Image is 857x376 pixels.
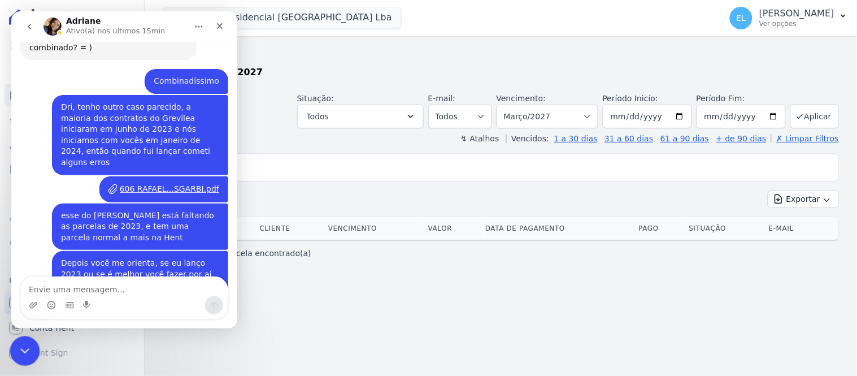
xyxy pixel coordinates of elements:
p: Ver opções [759,19,834,28]
div: esse do [PERSON_NAME] está faltando as parcelas de 2023, e tem uma parcela normal a mais na Hent [41,192,217,239]
a: Conta Hent [5,317,140,339]
a: ✗ Limpar Filtros [771,134,839,143]
a: Recebíveis [5,292,140,314]
th: Vencimento [324,217,424,240]
a: 1 a 30 dias [554,134,598,143]
button: Selecionador de GIF [54,289,63,299]
div: esse do [PERSON_NAME] está faltando as parcelas de 2023, e tem uma parcela normal a mais na Hent [50,199,208,232]
a: Parcelas [5,84,140,106]
textarea: Envie uma mensagem... [10,266,216,285]
a: 31 a 60 dias [604,134,653,143]
label: Período Inicío: [603,94,658,103]
div: Dri, tenho outro caso parecido, a maioria dos contratos do Grevílea iniciaram em junho de 2023 e ... [50,90,208,157]
th: Pago [634,217,685,240]
div: 606 RAFAEL...SGARBI.pdf [88,165,217,191]
input: Buscar por nome do lote ou do cliente [184,156,834,179]
div: Erica diz… [9,84,217,165]
a: Contratos [5,59,140,81]
div: 606 RAFAEL...SGARBI.pdf [108,172,208,184]
div: Dri, tenho outro caso parecido, a maioria dos contratos do Grevílea iniciaram em junho de 2023 e ... [41,84,217,164]
a: 606 RAFAEL...SGARBI.pdf [97,172,208,184]
button: Aplicar [790,104,839,128]
span: EL [737,14,746,22]
button: Exportar [768,191,839,208]
button: Todos [297,105,424,128]
span: Todos [307,110,329,123]
div: Erica diz… [9,192,217,240]
div: Erica diz… [9,58,217,84]
label: Vencimento: [497,94,546,103]
button: Enviar uma mensagem [194,285,212,303]
iframe: Intercom live chat [10,336,40,366]
a: Visão Geral [5,34,140,57]
a: Negativação [5,233,140,256]
div: Combinadíssimo [142,64,208,76]
button: Selecionador de Emoji [36,289,45,299]
div: Depois você me orienta, se eu lanço 2023 ou se é melhor você fazer por aí, fico no aguardo. [50,247,208,280]
div: Fechar [198,5,219,25]
a: Crédito [5,208,140,231]
p: [PERSON_NAME] [759,8,834,19]
p: Nenhum(a) parcela encontrado(a) [176,248,311,259]
a: Minha Carteira [5,158,140,181]
h2: Parcelas [163,45,839,66]
a: Clientes [5,133,140,156]
p: Ativo(a) nos últimos 15min [55,14,154,25]
th: Cliente [255,217,324,240]
a: Lotes [5,109,140,131]
th: Situação [685,217,764,240]
th: E-mail [764,217,823,240]
button: Edíficio Residencial [GEOGRAPHIC_DATA] Lba [163,7,402,28]
label: Período Fim: [697,93,786,105]
th: Valor [424,217,481,240]
iframe: Intercom live chat [11,11,237,329]
div: Erica diz… [9,240,217,296]
th: Data de Pagamento [481,217,634,240]
label: ↯ Atalhos [460,134,499,143]
label: Vencidos: [506,134,549,143]
button: Upload do anexo [18,289,27,299]
label: Situação: [297,94,334,103]
a: 61 a 90 dias [660,134,709,143]
div: Erica diz… [9,165,217,192]
button: EL [PERSON_NAME] Ver opções [721,2,857,34]
div: Depois você me orienta, se eu lanço 2023 ou se é melhor você fazer por aí, fico no aguardo. [41,240,217,287]
a: + de 90 dias [716,134,767,143]
div: Plataformas [9,274,135,287]
button: Start recording [72,289,81,299]
button: Início [177,5,198,26]
div: Combinadíssimo [133,58,217,83]
label: E-mail: [428,94,456,103]
a: Transferências [5,183,140,206]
